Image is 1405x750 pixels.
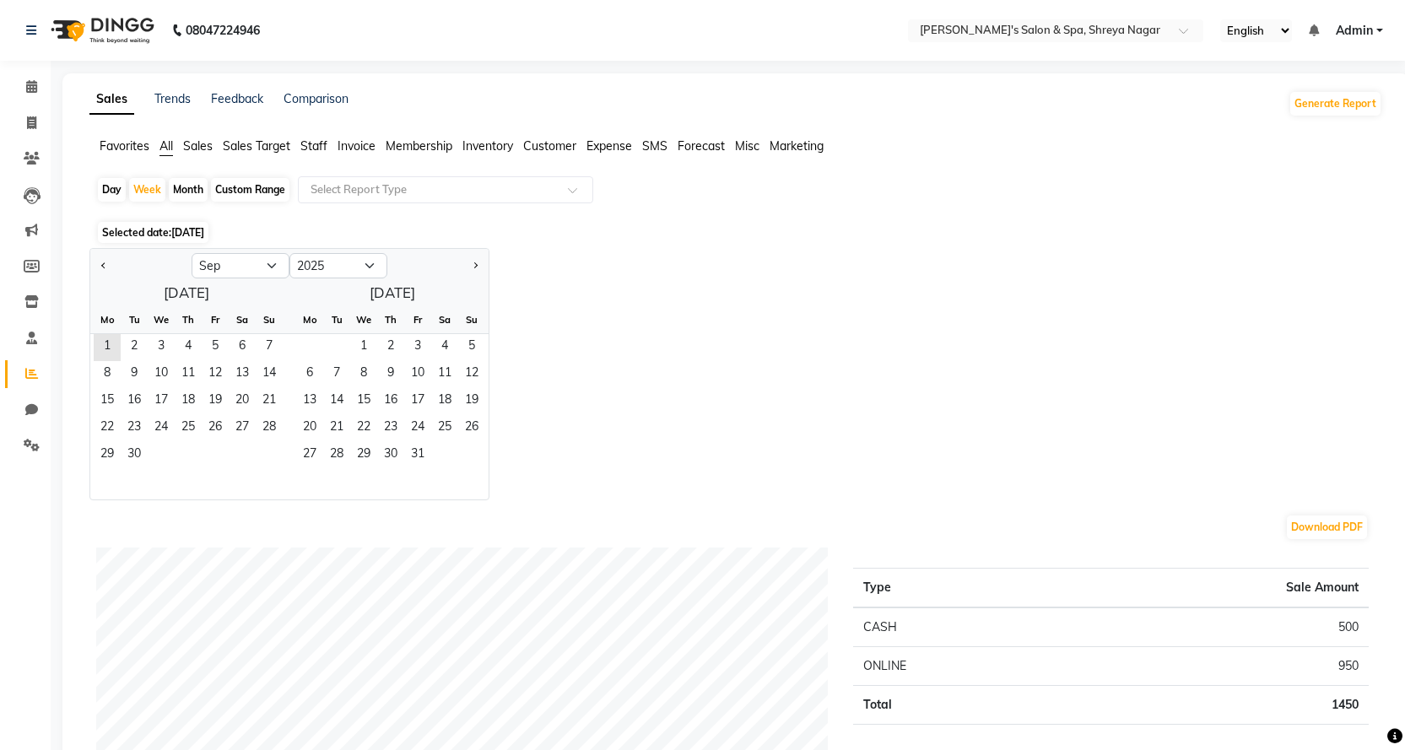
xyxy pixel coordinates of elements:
button: Previous month [97,252,111,279]
span: 17 [148,388,175,415]
div: Mo [94,306,121,333]
div: Sunday, October 26, 2025 [458,415,485,442]
div: Friday, September 12, 2025 [202,361,229,388]
span: Invoice [338,138,376,154]
div: Wednesday, September 24, 2025 [148,415,175,442]
span: Expense [586,138,632,154]
div: Monday, October 6, 2025 [296,361,323,388]
span: 9 [377,361,404,388]
span: 5 [202,334,229,361]
div: Fr [404,306,431,333]
span: 18 [175,388,202,415]
span: 21 [256,388,283,415]
div: Wednesday, September 10, 2025 [148,361,175,388]
span: 13 [296,388,323,415]
div: Tu [121,306,148,333]
td: CASH [853,607,1062,647]
span: Inventory [462,138,513,154]
span: 21 [323,415,350,442]
a: Trends [154,91,191,106]
span: 14 [256,361,283,388]
th: Type [853,569,1062,608]
div: Monday, September 1, 2025 [94,334,121,361]
div: Tu [323,306,350,333]
div: Sunday, September 7, 2025 [256,334,283,361]
span: 8 [350,361,377,388]
div: Sunday, September 28, 2025 [256,415,283,442]
div: Wednesday, October 22, 2025 [350,415,377,442]
div: Saturday, October 11, 2025 [431,361,458,388]
span: 16 [377,388,404,415]
div: Thursday, October 2, 2025 [377,334,404,361]
span: 31 [404,442,431,469]
td: Total [853,686,1062,725]
span: 29 [350,442,377,469]
span: 18 [431,388,458,415]
span: Admin [1336,22,1373,40]
div: Thursday, September 11, 2025 [175,361,202,388]
div: Monday, September 8, 2025 [94,361,121,388]
span: 17 [404,388,431,415]
div: We [148,306,175,333]
div: Monday, October 20, 2025 [296,415,323,442]
div: Sunday, October 12, 2025 [458,361,485,388]
div: Friday, October 3, 2025 [404,334,431,361]
span: 4 [431,334,458,361]
span: Staff [300,138,327,154]
td: 950 [1062,647,1369,686]
span: 27 [229,415,256,442]
div: Sa [431,306,458,333]
span: 26 [202,415,229,442]
span: 6 [229,334,256,361]
div: Monday, September 22, 2025 [94,415,121,442]
a: Comparison [284,91,349,106]
th: Sale Amount [1062,569,1369,608]
div: Saturday, October 25, 2025 [431,415,458,442]
span: 1 [350,334,377,361]
span: SMS [642,138,667,154]
span: 2 [377,334,404,361]
div: Wednesday, October 29, 2025 [350,442,377,469]
span: 10 [404,361,431,388]
span: Customer [523,138,576,154]
span: 14 [323,388,350,415]
div: Fr [202,306,229,333]
div: Wednesday, October 1, 2025 [350,334,377,361]
div: Monday, October 13, 2025 [296,388,323,415]
div: Saturday, October 4, 2025 [431,334,458,361]
span: 6 [296,361,323,388]
span: Marketing [770,138,824,154]
div: Friday, October 17, 2025 [404,388,431,415]
div: Sunday, September 14, 2025 [256,361,283,388]
div: Tuesday, October 28, 2025 [323,442,350,469]
span: 11 [431,361,458,388]
div: Saturday, October 18, 2025 [431,388,458,415]
span: Favorites [100,138,149,154]
span: 29 [94,442,121,469]
span: 20 [296,415,323,442]
div: Monday, September 15, 2025 [94,388,121,415]
span: 26 [458,415,485,442]
span: 22 [94,415,121,442]
div: Sa [229,306,256,333]
div: Wednesday, September 3, 2025 [148,334,175,361]
div: Wednesday, October 15, 2025 [350,388,377,415]
span: 4 [175,334,202,361]
span: 23 [377,415,404,442]
img: logo [43,7,159,54]
div: Thursday, October 23, 2025 [377,415,404,442]
select: Select month [192,253,289,278]
div: Su [256,306,283,333]
div: Thursday, September 4, 2025 [175,334,202,361]
span: 11 [175,361,202,388]
span: 20 [229,388,256,415]
div: Tuesday, September 2, 2025 [121,334,148,361]
div: Tuesday, October 21, 2025 [323,415,350,442]
span: 7 [256,334,283,361]
span: 10 [148,361,175,388]
button: Next month [468,252,482,279]
div: Friday, September 5, 2025 [202,334,229,361]
span: 13 [229,361,256,388]
div: Saturday, September 27, 2025 [229,415,256,442]
div: Monday, September 29, 2025 [94,442,121,469]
